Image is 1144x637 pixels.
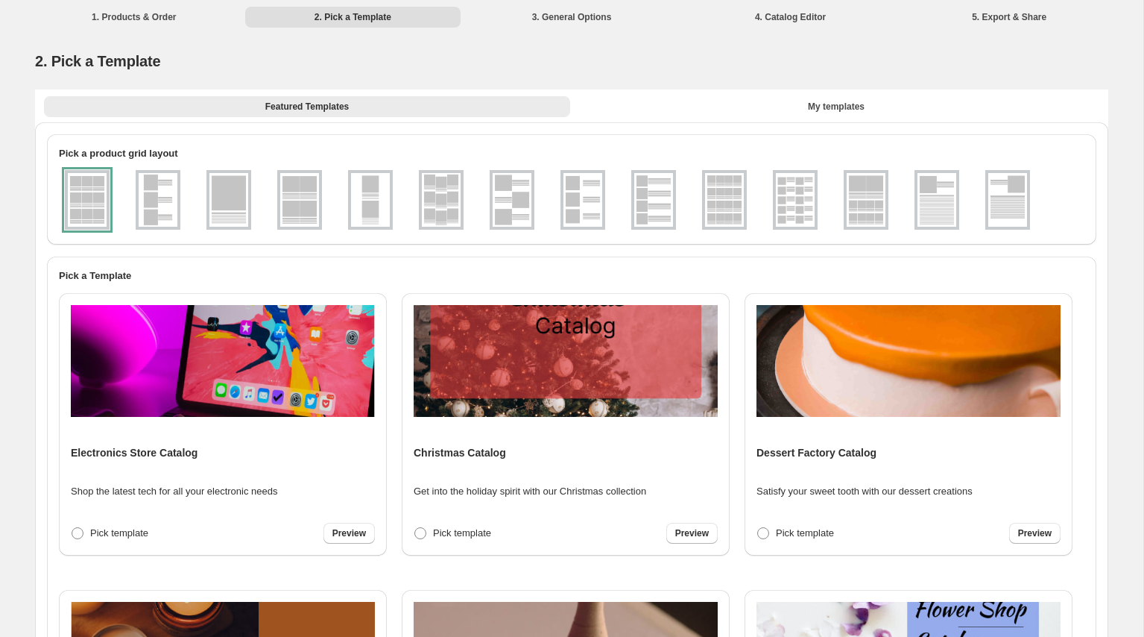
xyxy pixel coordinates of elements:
a: Preview [666,523,718,544]
img: g1x1v1 [209,173,248,227]
span: Pick template [776,527,834,539]
a: Preview [323,523,375,544]
p: Shop the latest tech for all your electronic needs [71,484,278,499]
img: g1x3v2 [493,173,531,227]
p: Get into the holiday spirit with our Christmas collection [414,484,646,499]
img: g1x3v3 [563,173,602,227]
span: My templates [808,101,865,113]
span: Pick template [433,527,491,539]
img: g2x2v1 [280,173,319,227]
img: g2x1_4x2v1 [847,173,885,227]
img: g1x1v2 [917,173,956,227]
img: g1x4v1 [634,173,673,227]
img: g1x1v3 [988,173,1027,227]
span: 2. Pick a Template [35,53,160,69]
h4: Dessert Factory Catalog [756,445,876,460]
p: Satisfy your sweet tooth with our dessert creations [756,484,973,499]
img: g1x2v1 [351,173,390,227]
h4: Christmas Catalog [414,445,506,460]
h2: Pick a product grid layout [59,146,1084,161]
a: Preview [1009,523,1061,544]
span: Pick template [90,527,148,539]
img: g1x3v1 [139,173,177,227]
img: g3x3v2 [422,173,461,227]
span: Preview [1018,527,1052,539]
span: Preview [332,527,366,539]
span: Preview [675,527,709,539]
img: g4x4v1 [705,173,744,227]
img: g2x5v1 [776,173,815,227]
span: Featured Templates [265,101,349,113]
h2: Pick a Template [59,269,1084,283]
h4: Electronics Store Catalog [71,445,197,460]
